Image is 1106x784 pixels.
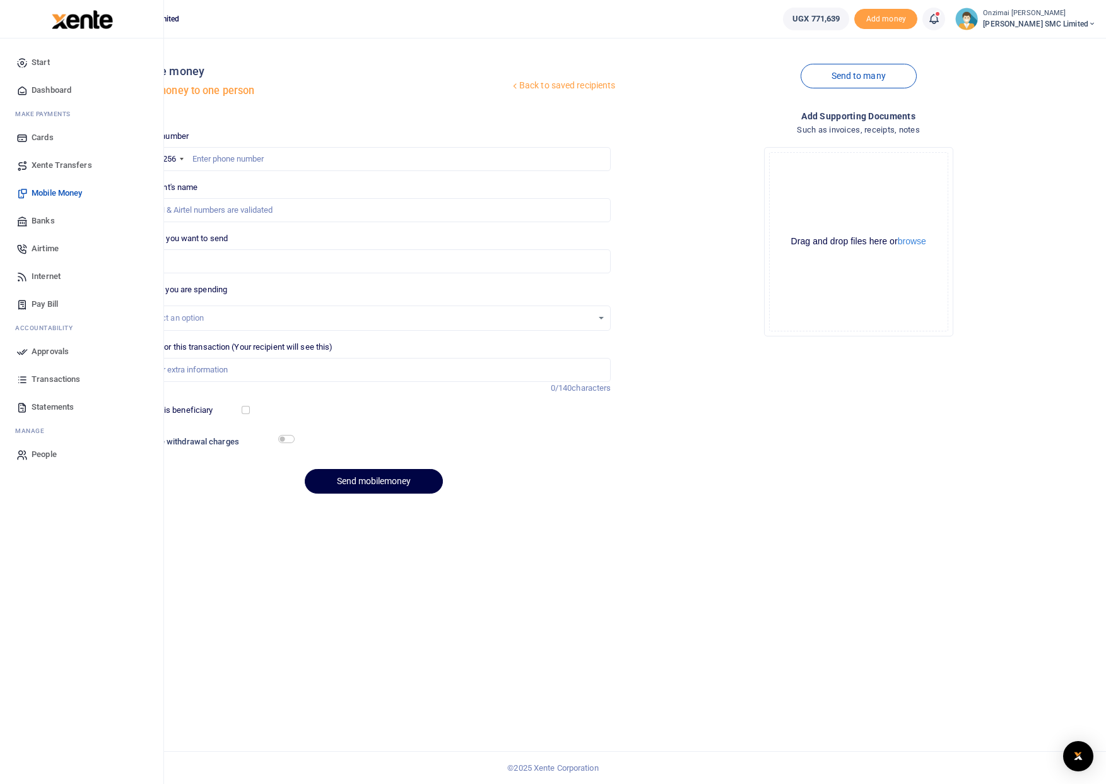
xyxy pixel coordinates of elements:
a: Dashboard [10,76,153,104]
img: profile-user [955,8,978,30]
span: Transactions [32,373,80,386]
input: UGX [136,249,611,273]
li: M [10,421,153,441]
input: MTN & Airtel numbers are validated [136,198,611,222]
h6: Include withdrawal charges [138,437,288,447]
span: ake Payments [21,109,71,119]
span: anage [21,426,45,436]
span: Start [32,56,50,69]
span: Cards [32,131,54,144]
li: Toup your wallet [854,9,917,30]
span: Statements [32,401,74,413]
span: Mobile Money [32,187,82,199]
a: Statements [10,393,153,421]
div: File Uploader [764,147,953,336]
span: Banks [32,215,55,227]
a: Transactions [10,365,153,393]
a: Banks [10,207,153,235]
a: profile-user Onzimai [PERSON_NAME] [PERSON_NAME] SMC Limited [955,8,1096,30]
div: Select an option [146,312,593,324]
label: Phone number [136,130,189,143]
a: Airtime [10,235,153,263]
img: logo-large [52,10,113,29]
span: characters [572,383,611,393]
a: Mobile Money [10,179,153,207]
a: Xente Transfers [10,151,153,179]
span: Airtime [32,242,59,255]
li: Ac [10,318,153,338]
small: Onzimai [PERSON_NAME] [983,8,1096,19]
span: countability [25,323,73,333]
a: Pay Bill [10,290,153,318]
a: Internet [10,263,153,290]
div: Open Intercom Messenger [1063,741,1093,771]
span: 0/140 [551,383,572,393]
button: browse [898,237,926,246]
input: Enter phone number [136,147,611,171]
label: Save this beneficiary [137,404,213,417]
span: Xente Transfers [32,159,92,172]
span: Internet [32,270,61,283]
div: Drag and drop files here or [770,235,948,247]
div: +256 [158,153,176,165]
a: Back to saved recipients [510,74,616,97]
label: Recipient's name [136,181,198,194]
a: Approvals [10,338,153,365]
span: People [32,448,57,461]
h4: Such as invoices, receipts, notes [621,123,1096,137]
li: Wallet ballance [778,8,854,30]
button: Send mobilemoney [305,469,443,494]
span: Add money [854,9,917,30]
a: People [10,441,153,468]
span: Dashboard [32,84,71,97]
h5: Send money to one person [131,85,510,97]
a: Send to many [801,64,917,88]
span: Approvals [32,345,69,358]
label: Reason you are spending [136,283,227,296]
input: Enter extra information [136,358,611,382]
a: Start [10,49,153,76]
a: Add money [854,13,917,23]
span: Pay Bill [32,298,58,311]
h4: Mobile money [131,64,510,78]
a: Cards [10,124,153,151]
span: UGX 771,639 [792,13,840,25]
a: logo-small logo-large logo-large [50,14,113,23]
li: M [10,104,153,124]
label: Amount you want to send [136,232,228,245]
span: [PERSON_NAME] SMC Limited [983,18,1096,30]
h4: Add supporting Documents [621,109,1096,123]
label: Memo for this transaction (Your recipient will see this) [136,341,333,353]
a: UGX 771,639 [783,8,849,30]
